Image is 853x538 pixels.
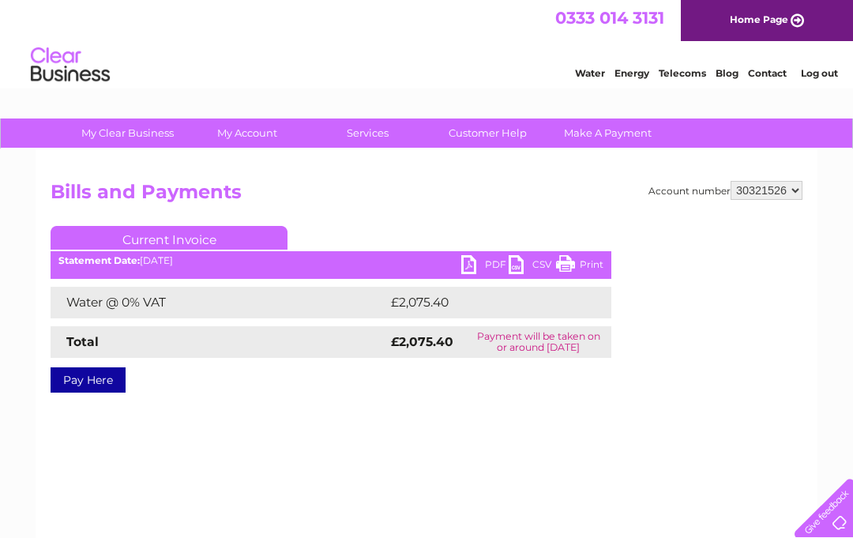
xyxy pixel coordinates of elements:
[465,326,611,358] td: Payment will be taken on or around [DATE]
[51,367,126,393] a: Pay Here
[51,287,387,318] td: Water @ 0% VAT
[614,67,649,79] a: Energy
[748,67,787,79] a: Contact
[54,9,801,77] div: Clear Business is a trading name of Verastar Limited (registered in [GEOGRAPHIC_DATA] No. 3667643...
[659,67,706,79] a: Telecoms
[51,255,611,266] div: [DATE]
[387,287,587,318] td: £2,075.40
[716,67,738,79] a: Blog
[391,334,453,349] strong: £2,075.40
[423,119,553,148] a: Customer Help
[509,255,556,278] a: CSV
[51,181,802,211] h2: Bills and Payments
[51,226,287,250] a: Current Invoice
[556,255,603,278] a: Print
[302,119,433,148] a: Services
[461,255,509,278] a: PDF
[555,8,664,28] a: 0333 014 3131
[543,119,673,148] a: Make A Payment
[58,254,140,266] b: Statement Date:
[30,41,111,89] img: logo.png
[648,181,802,200] div: Account number
[62,119,193,148] a: My Clear Business
[182,119,313,148] a: My Account
[66,334,99,349] strong: Total
[801,67,838,79] a: Log out
[575,67,605,79] a: Water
